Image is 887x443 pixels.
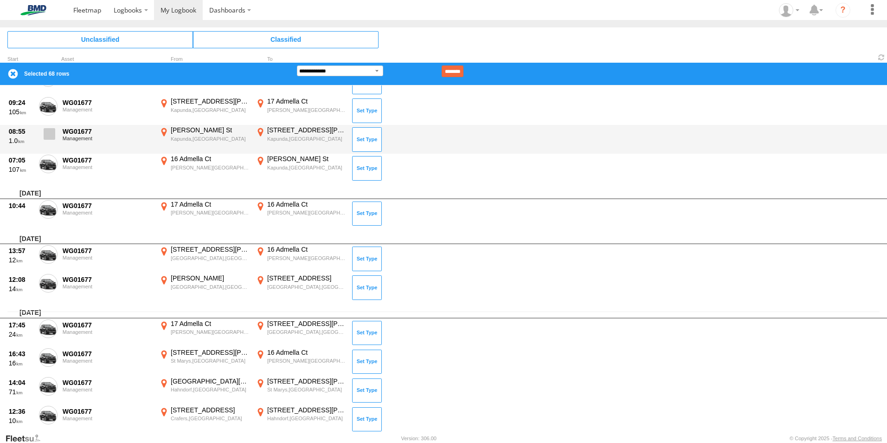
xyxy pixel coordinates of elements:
[267,126,346,134] div: [STREET_ADDRESS][PERSON_NAME]
[171,348,249,357] div: [STREET_ADDRESS][PERSON_NAME]
[833,436,882,441] a: Terms and Conditions
[63,350,153,358] div: WG01677
[254,406,347,433] label: Click to View Event Location
[267,107,346,113] div: [PERSON_NAME][GEOGRAPHIC_DATA],[GEOGRAPHIC_DATA]
[158,97,251,124] label: Click to View Event Location
[171,155,249,163] div: 16 Admella Ct
[254,245,347,272] label: Click to View Event Location
[171,358,249,364] div: St Marys,[GEOGRAPHIC_DATA]
[158,200,251,227] label: Click to View Event Location
[63,202,153,210] div: WG01677
[158,57,251,62] div: From
[9,165,34,174] div: 107
[267,386,346,393] div: St Marys,[GEOGRAPHIC_DATA]
[352,156,382,180] button: Click to Set
[254,200,347,227] label: Click to View Event Location
[9,256,34,264] div: 12
[171,164,249,171] div: [PERSON_NAME][GEOGRAPHIC_DATA],[GEOGRAPHIC_DATA]
[171,377,249,385] div: [GEOGRAPHIC_DATA][PERSON_NAME]
[267,415,346,422] div: Hahndorf,[GEOGRAPHIC_DATA]
[267,274,346,282] div: [STREET_ADDRESS]
[5,434,48,443] a: Visit our Website
[254,97,347,124] label: Click to View Event Location
[352,321,382,345] button: Click to Set
[9,202,34,210] div: 10:44
[171,209,249,216] div: [PERSON_NAME][GEOGRAPHIC_DATA],[GEOGRAPHIC_DATA]
[352,275,382,300] button: Click to Set
[352,350,382,374] button: Click to Set
[171,126,249,134] div: [PERSON_NAME] St
[267,255,346,261] div: [PERSON_NAME][GEOGRAPHIC_DATA],[GEOGRAPHIC_DATA]
[63,321,153,329] div: WG01677
[254,126,347,153] label: Click to View Event Location
[790,436,882,441] div: © Copyright 2025 -
[158,245,251,272] label: Click to View Event Location
[7,57,35,62] div: Click to Sort
[267,136,346,142] div: Kapunda,[GEOGRAPHIC_DATA]
[9,127,34,136] div: 08:55
[267,155,346,163] div: [PERSON_NAME] St
[9,137,34,145] div: 1.0
[158,126,251,153] label: Click to View Event Location
[63,416,153,421] div: Management
[9,378,34,387] div: 14:04
[171,274,249,282] div: [PERSON_NAME]
[267,329,346,335] div: [GEOGRAPHIC_DATA],[GEOGRAPHIC_DATA]
[63,358,153,364] div: Management
[171,406,249,414] div: [STREET_ADDRESS]
[9,247,34,255] div: 13:57
[171,136,249,142] div: Kapunda,[GEOGRAPHIC_DATA]
[171,284,249,290] div: [GEOGRAPHIC_DATA],[GEOGRAPHIC_DATA]
[9,350,34,358] div: 16:43
[267,164,346,171] div: Kapunda,[GEOGRAPHIC_DATA]
[254,155,347,182] label: Click to View Event Location
[9,275,34,284] div: 12:08
[254,348,347,375] label: Click to View Event Location
[401,436,437,441] div: Version: 306.00
[9,330,34,339] div: 24
[9,156,34,164] div: 07:05
[7,31,193,48] span: Click to view Unclassified Trips
[9,285,34,293] div: 14
[171,107,249,113] div: Kapunda,[GEOGRAPHIC_DATA]
[7,68,19,79] label: Clear Selection
[352,407,382,431] button: Click to Set
[171,97,249,105] div: [STREET_ADDRESS][PERSON_NAME]
[61,57,154,62] div: Asset
[9,98,34,107] div: 09:24
[267,245,346,254] div: 16 Admella Ct
[158,155,251,182] label: Click to View Event Location
[63,247,153,255] div: WG01677
[158,319,251,346] label: Click to View Event Location
[63,98,153,107] div: WG01677
[63,284,153,289] div: Management
[63,156,153,164] div: WG01677
[63,255,153,261] div: Management
[158,377,251,404] label: Click to View Event Location
[9,417,34,425] div: 10
[63,210,153,215] div: Management
[254,274,347,301] label: Click to View Event Location
[63,164,153,170] div: Management
[9,388,34,396] div: 71
[9,321,34,329] div: 17:45
[254,57,347,62] div: To
[267,97,346,105] div: 17 Admella Ct
[63,275,153,284] div: WG01677
[63,378,153,387] div: WG01677
[352,98,382,123] button: Click to Set
[158,406,251,433] label: Click to View Event Location
[254,319,347,346] label: Click to View Event Location
[267,319,346,328] div: [STREET_ADDRESS][PERSON_NAME]
[9,407,34,416] div: 12:36
[9,359,34,367] div: 16
[171,255,249,261] div: [GEOGRAPHIC_DATA],[GEOGRAPHIC_DATA]
[63,407,153,416] div: WG01677
[63,136,153,141] div: Management
[63,329,153,335] div: Management
[776,3,803,17] div: Chris Hannah
[171,200,249,208] div: 17 Admella Ct
[836,3,850,18] i: ?
[267,406,346,414] div: [STREET_ADDRESS][PERSON_NAME]
[158,348,251,375] label: Click to View Event Location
